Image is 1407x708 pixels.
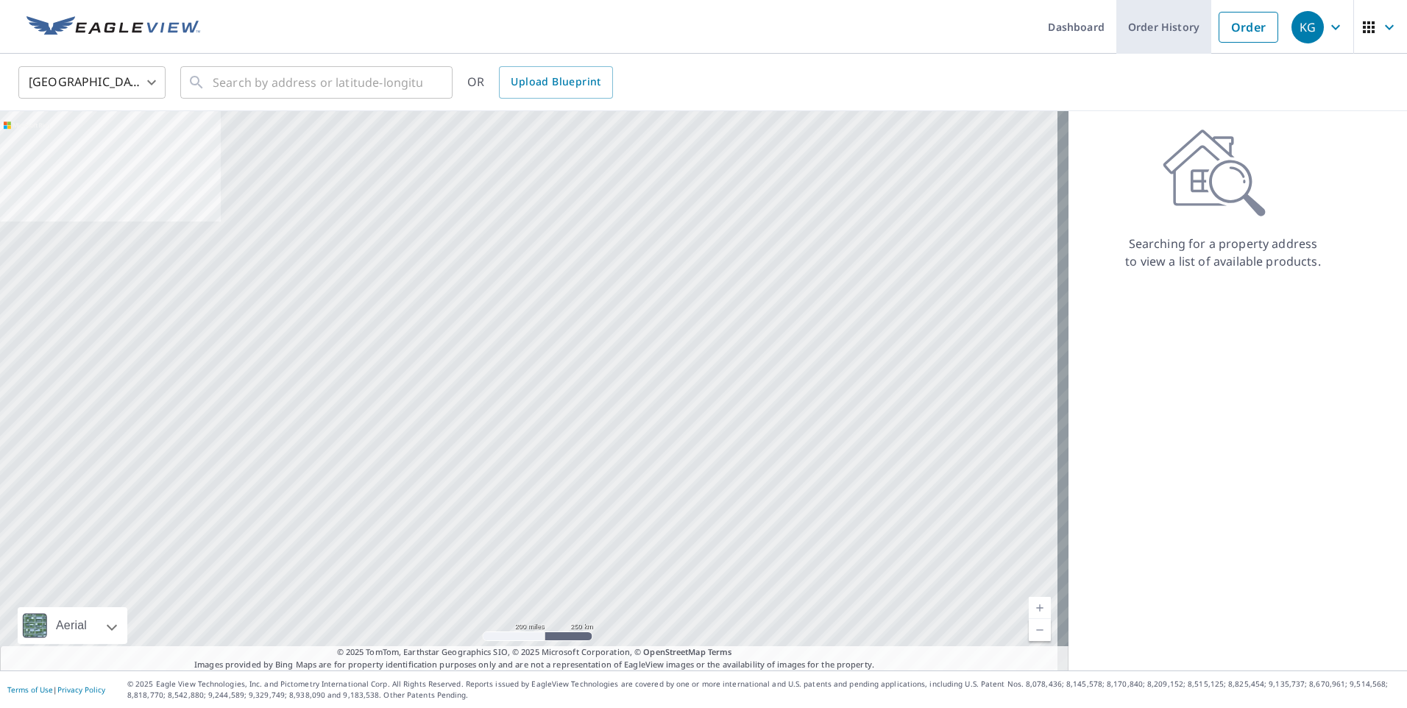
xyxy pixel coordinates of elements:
a: Current Level 5, Zoom Out [1029,619,1051,641]
a: Terms of Use [7,684,53,695]
div: [GEOGRAPHIC_DATA] [18,62,166,103]
a: Upload Blueprint [499,66,612,99]
a: Terms [708,646,732,657]
span: © 2025 TomTom, Earthstar Geographics SIO, © 2025 Microsoft Corporation, © [337,646,732,659]
a: Current Level 5, Zoom In [1029,597,1051,619]
p: © 2025 Eagle View Technologies, Inc. and Pictometry International Corp. All Rights Reserved. Repo... [127,679,1400,701]
p: Searching for a property address to view a list of available products. [1124,235,1322,270]
a: Privacy Policy [57,684,105,695]
span: Upload Blueprint [511,73,600,91]
p: | [7,685,105,694]
div: OR [467,66,613,99]
div: Aerial [52,607,91,644]
div: KG [1291,11,1324,43]
a: Order [1219,12,1278,43]
input: Search by address or latitude-longitude [213,62,422,103]
a: OpenStreetMap [643,646,705,657]
img: EV Logo [26,16,200,38]
div: Aerial [18,607,127,644]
